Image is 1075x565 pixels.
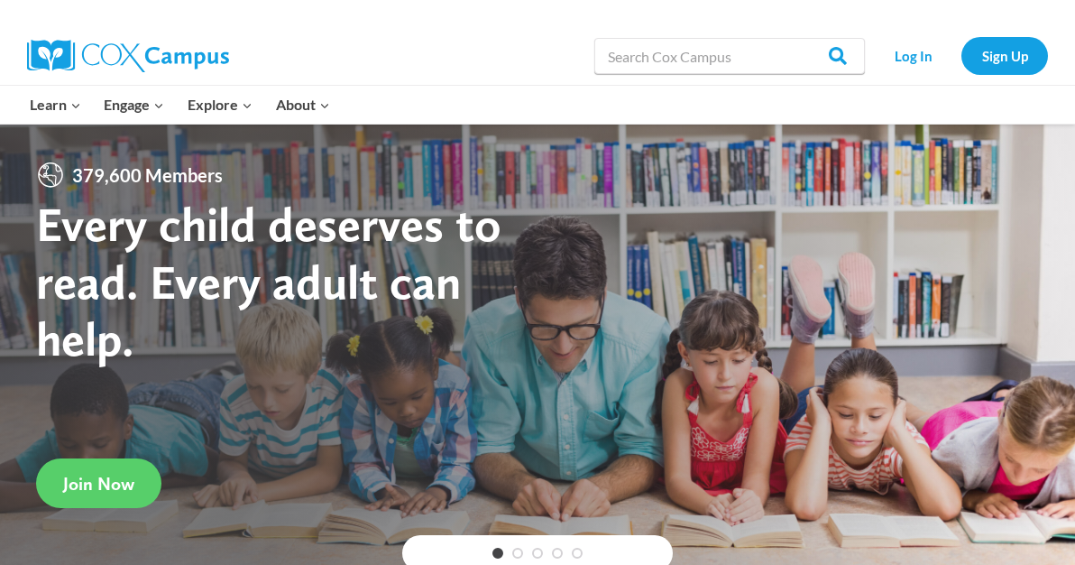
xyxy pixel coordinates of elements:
span: Explore [188,93,253,116]
span: 379,600 Members [65,161,230,190]
strong: Every child deserves to read. Every adult can help. [36,195,501,367]
nav: Secondary Navigation [874,37,1048,74]
a: Log In [874,37,952,74]
img: Cox Campus [27,40,229,72]
a: Join Now [36,458,161,508]
a: 2 [512,548,523,559]
a: 1 [492,548,503,559]
span: Learn [30,93,81,116]
input: Search Cox Campus [594,38,865,74]
nav: Primary Navigation [18,86,341,124]
a: 5 [572,548,583,559]
span: Engage [104,93,164,116]
a: Sign Up [961,37,1048,74]
span: About [276,93,330,116]
a: 3 [532,548,543,559]
span: Join Now [63,473,134,495]
a: 4 [552,548,563,559]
